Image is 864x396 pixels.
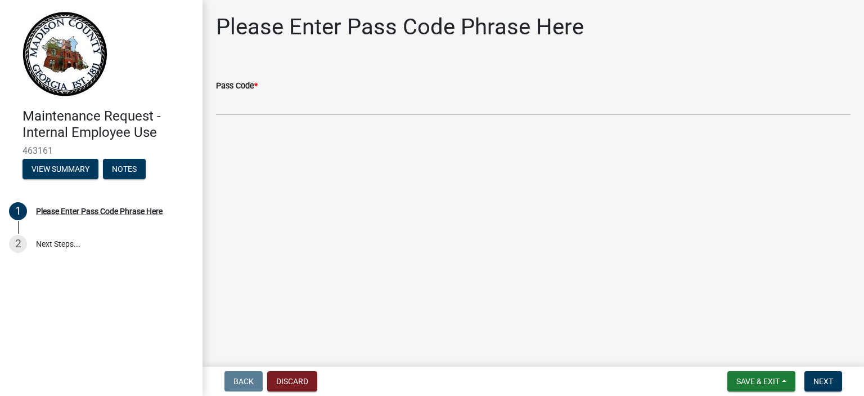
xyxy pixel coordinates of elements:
span: Save & Exit [736,377,780,386]
button: Notes [103,159,146,179]
span: Next [813,377,833,386]
button: Back [224,371,263,391]
button: Save & Exit [727,371,795,391]
label: Pass Code [216,82,258,90]
h4: Maintenance Request - Internal Employee Use [22,108,193,141]
div: 2 [9,235,27,253]
img: Madison County, Georgia [22,12,107,96]
div: 1 [9,202,27,220]
span: 463161 [22,145,180,156]
h1: Please Enter Pass Code Phrase Here [216,14,584,41]
div: Please Enter Pass Code Phrase Here [36,207,163,215]
span: Back [233,377,254,386]
wm-modal-confirm: Notes [103,165,146,174]
button: Next [804,371,842,391]
button: View Summary [22,159,98,179]
button: Discard [267,371,317,391]
wm-modal-confirm: Summary [22,165,98,174]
